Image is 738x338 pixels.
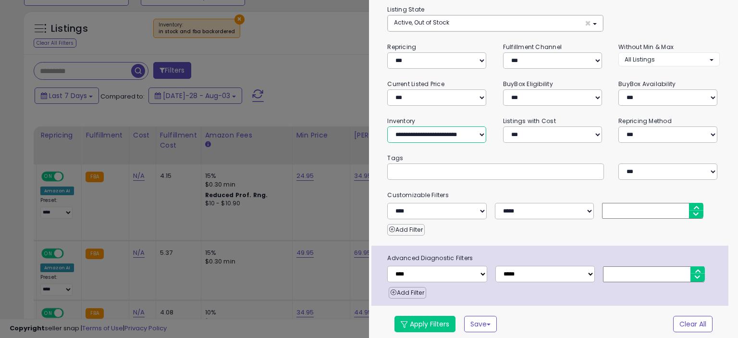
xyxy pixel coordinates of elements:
button: Apply Filters [394,316,455,332]
small: Inventory [387,117,415,125]
span: All Listings [625,55,655,63]
span: Advanced Diagnostic Filters [380,253,728,263]
small: Fulfillment Channel [503,43,562,51]
button: Save [464,316,497,332]
button: Clear All [673,316,713,332]
small: BuyBox Availability [618,80,676,88]
small: Tags [380,153,726,163]
small: Repricing Method [618,117,672,125]
small: BuyBox Eligibility [503,80,553,88]
small: Without Min & Max [618,43,674,51]
span: × [585,18,591,28]
small: Listing State [387,5,424,13]
small: Current Listed Price [387,80,444,88]
button: All Listings [618,52,719,66]
span: Active, Out of Stock [394,18,449,26]
small: Customizable Filters [380,190,726,200]
button: Active, Out of Stock × [388,15,603,31]
button: Add Filter [389,287,426,299]
button: Add Filter [387,224,424,236]
small: Repricing [387,43,416,51]
small: Listings with Cost [503,117,556,125]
